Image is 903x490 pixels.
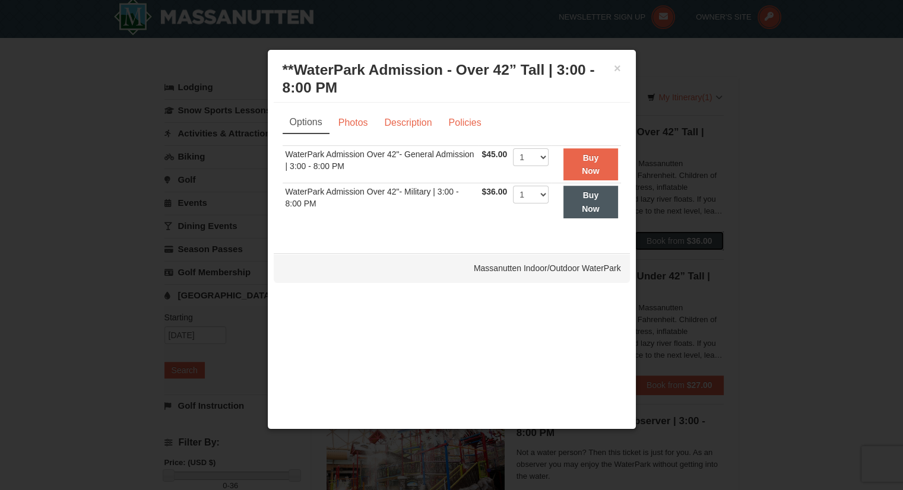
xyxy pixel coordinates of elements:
[283,145,479,183] td: WaterPark Admission Over 42"- General Admission | 3:00 - 8:00 PM
[563,186,617,218] button: Buy Now
[274,253,630,283] div: Massanutten Indoor/Outdoor WaterPark
[481,187,507,196] span: $36.00
[376,112,439,134] a: Description
[283,183,479,221] td: WaterPark Admission Over 42"- Military | 3:00 - 8:00 PM
[563,148,617,181] button: Buy Now
[283,112,329,134] a: Options
[614,62,621,74] button: ×
[331,112,376,134] a: Photos
[582,153,600,176] strong: Buy Now
[481,149,507,159] span: $45.00
[582,190,600,213] strong: Buy Now
[441,112,489,134] a: Policies
[283,61,621,97] h3: **WaterPark Admission - Over 42” Tall | 3:00 - 8:00 PM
